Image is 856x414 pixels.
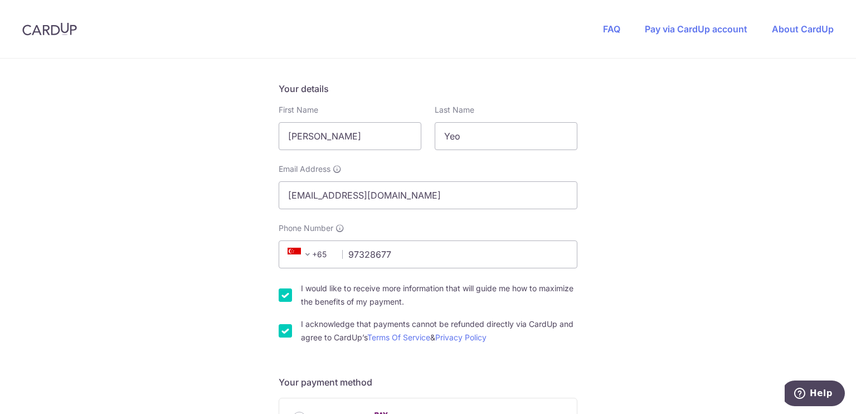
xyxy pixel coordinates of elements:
span: Phone Number [279,223,333,234]
label: Last Name [435,104,474,115]
input: Last name [435,122,577,150]
a: Terms Of Service [367,333,430,342]
a: FAQ [603,23,620,35]
span: +65 [288,248,314,261]
h5: Your payment method [279,376,577,389]
label: I acknowledge that payments cannot be refunded directly via CardUp and agree to CardUp’s & [301,317,577,344]
span: Email Address [279,163,330,175]
input: First name [279,122,421,150]
a: Pay via CardUp account [645,23,747,35]
label: I would like to receive more information that will guide me how to maximize the benefits of my pa... [301,282,577,309]
span: +65 [284,248,334,261]
a: About CardUp [772,23,834,35]
iframe: Opens a widget where you can find more information [785,381,845,408]
label: First Name [279,104,318,115]
a: Privacy Policy [435,333,487,342]
h5: Your details [279,82,577,95]
img: CardUp [22,22,77,36]
input: Email address [279,181,577,209]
